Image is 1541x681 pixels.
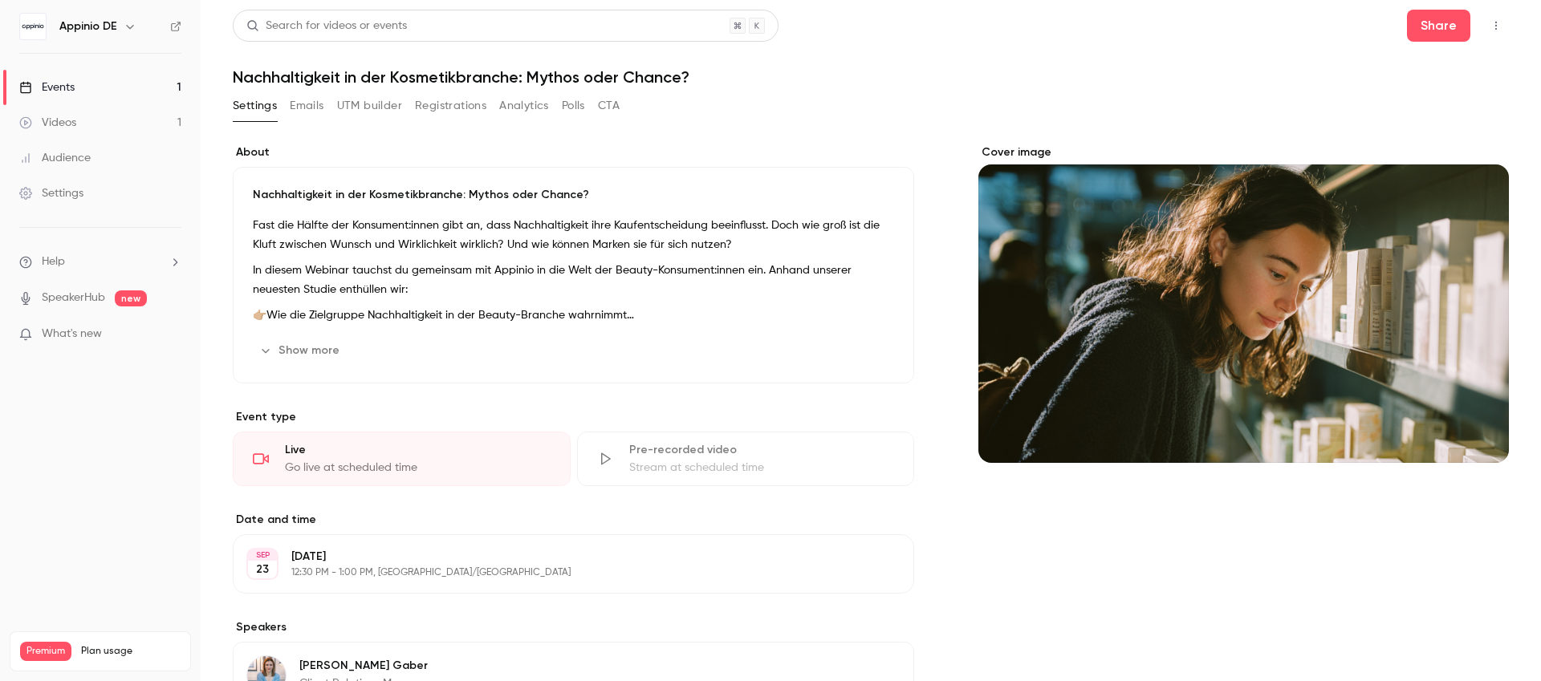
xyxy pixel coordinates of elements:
[290,93,323,119] button: Emails
[233,409,914,425] p: Event type
[19,185,83,201] div: Settings
[562,93,585,119] button: Polls
[233,512,914,528] label: Date and time
[20,642,71,661] span: Premium
[337,93,402,119] button: UTM builder
[42,290,105,306] a: SpeakerHub
[253,338,349,363] button: Show more
[42,253,65,270] span: Help
[978,144,1509,463] section: Cover image
[253,306,894,325] p: 👉🏼Wie die Zielgruppe Nachhaltigkeit in der Beauty-Branche wahrnimmt
[253,187,894,203] p: Nachhaltigkeit in der Kosmetikbranche: Mythos oder Chance?
[20,14,46,39] img: Appinio DE
[1407,10,1470,42] button: Share
[233,432,571,486] div: LiveGo live at scheduled time
[233,144,914,160] label: About
[285,460,551,476] div: Go live at scheduled time
[59,18,117,34] h6: Appinio DE
[598,93,620,119] button: CTA
[253,216,894,254] p: Fast die Hälfte der Konsument:innen gibt an, dass Nachhaltigkeit ihre Kaufentscheidung beeinfluss...
[253,261,894,299] p: In diesem Webinar tauchst du gemeinsam mit Appinio in die Welt der Beauty-Konsument:innen ein. An...
[291,549,829,565] p: [DATE]
[19,150,91,166] div: Audience
[256,561,269,578] p: 23
[299,658,430,674] p: [PERSON_NAME] Gaber
[248,549,277,561] div: SEP
[629,442,895,458] div: Pre-recorded video
[577,432,915,486] div: Pre-recorded videoStream at scheduled time
[233,93,277,119] button: Settings
[115,290,147,306] span: new
[233,619,914,635] label: Speakers
[233,67,1509,87] h1: Nachhaltigkeit in der Kosmetikbranche: Mythos oder Chance?
[81,645,181,658] span: Plan usage
[291,566,829,579] p: 12:30 PM - 1:00 PM, [GEOGRAPHIC_DATA]/[GEOGRAPHIC_DATA]
[629,460,895,476] div: Stream at scheduled time
[246,18,407,34] div: Search for videos or events
[285,442,551,458] div: Live
[415,93,486,119] button: Registrations
[19,79,75,95] div: Events
[42,326,102,343] span: What's new
[19,253,181,270] li: help-dropdown-opener
[978,144,1509,160] label: Cover image
[19,115,76,131] div: Videos
[499,93,549,119] button: Analytics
